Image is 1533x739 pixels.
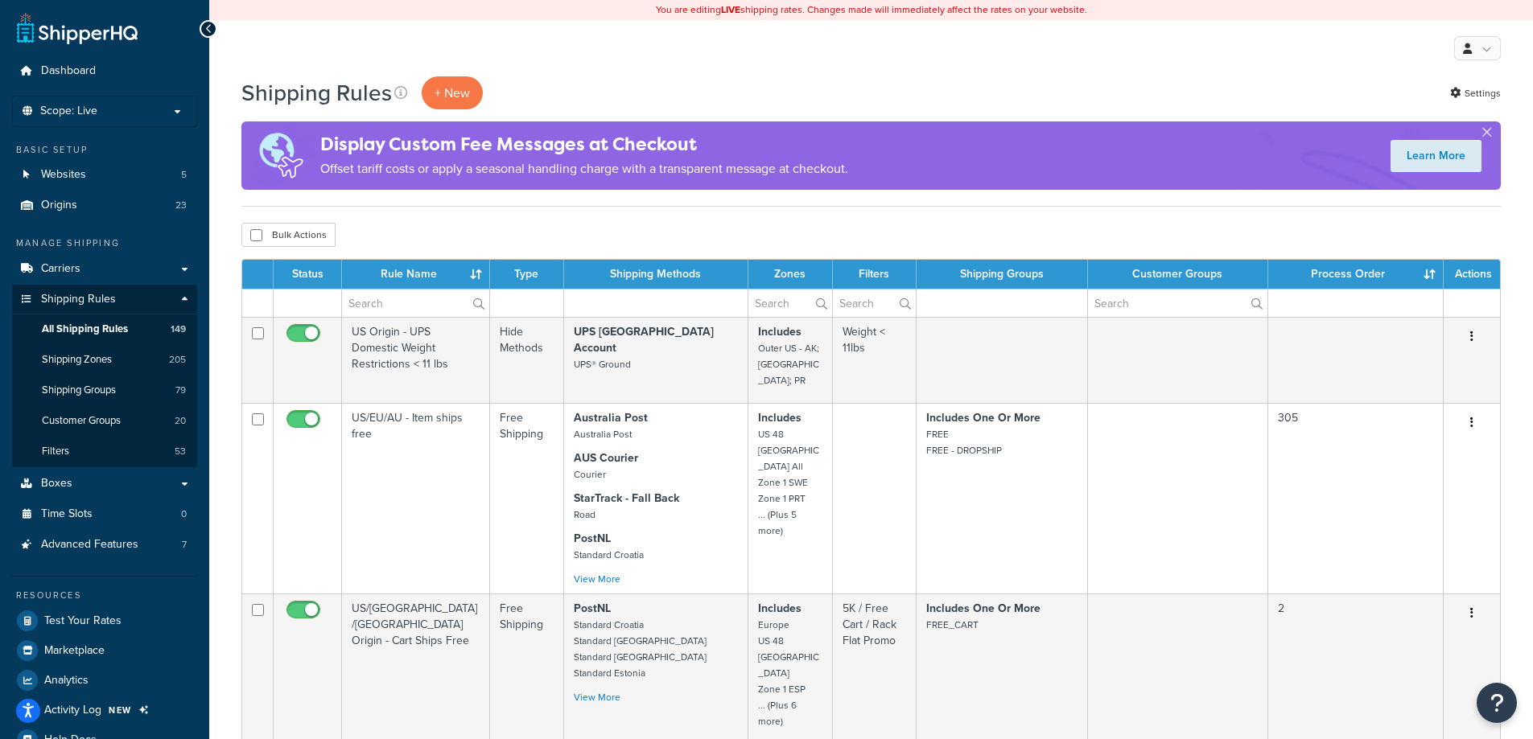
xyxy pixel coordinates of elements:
a: Analytics [12,666,197,695]
span: Customer Groups [42,414,121,428]
a: Carriers [12,254,197,284]
span: 20 [175,414,186,428]
small: Europe US 48 [GEOGRAPHIC_DATA] Zone 1 ESP ... (Plus 6 more) [758,618,819,729]
span: Dashboard [41,64,96,78]
small: Standard Croatia [574,548,644,562]
a: Test Your Rates [12,606,197,635]
h1: Shipping Rules [241,77,392,109]
span: NEW [109,704,132,716]
th: Type [490,260,564,289]
span: Shipping Groups [42,384,116,397]
th: Actions [1444,260,1500,289]
th: Shipping Methods [564,260,748,289]
strong: Includes [758,323,802,340]
span: Carriers [41,262,80,276]
small: US 48 [GEOGRAPHIC_DATA] All Zone 1 SWE Zone 1 PRT ... (Plus 5 more) [758,427,819,538]
strong: UPS [GEOGRAPHIC_DATA] Account [574,323,714,356]
a: Filters 53 [12,437,197,466]
strong: Includes [758,409,802,426]
a: Time Slots 0 [12,499,197,529]
small: Courier [574,467,606,482]
button: Bulk Actions [241,223,336,247]
li: Advanced Features [12,530,197,560]
a: Origins 23 [12,191,197,220]
input: Search [748,289,832,317]
span: Websites [41,168,86,182]
div: Manage Shipping [12,236,197,250]
li: Shipping Zones [12,345,197,375]
a: Marketplace [12,636,197,665]
span: Time Slots [41,507,93,521]
a: View More [574,690,620,704]
strong: PostNL [574,530,611,547]
td: US Origin - UPS Domestic Weight Restrictions < 11 lbs [342,317,490,403]
li: Origins [12,191,197,220]
td: Free Shipping [490,403,564,593]
th: Process Order : activate to sort column ascending [1268,260,1444,289]
p: + New [422,76,483,109]
small: UPS® Ground [574,357,631,372]
span: Scope: Live [40,105,97,118]
span: Activity Log [44,704,101,717]
li: Shipping Groups [12,376,197,405]
th: Status [274,260,342,289]
a: Shipping Zones 205 [12,345,197,375]
a: ShipperHQ Home [17,12,138,44]
span: Marketplace [44,644,105,658]
small: Standard Croatia Standard [GEOGRAPHIC_DATA] Standard [GEOGRAPHIC_DATA] Standard Estonia [574,618,707,680]
a: Activity Log NEW [12,696,197,725]
b: LIVE [721,2,740,17]
td: Hide Methods [490,317,564,403]
a: Learn More [1391,140,1481,172]
li: Websites [12,160,197,190]
a: Advanced Features 7 [12,530,197,560]
a: Shipping Rules [12,285,197,314]
li: Time Slots [12,499,197,529]
span: 23 [175,199,187,212]
input: Search [833,289,916,317]
a: Shipping Groups 79 [12,376,197,405]
img: duties-banner-06bc72dcb5fe05cb3f9472aba00be2ae8eb53ab6f0d8bb03d382ba314ac3c341.png [241,121,320,190]
div: Basic Setup [12,143,197,157]
strong: StarTrack - Fall Back [574,490,679,507]
th: Zones [748,260,833,289]
a: Dashboard [12,56,197,86]
small: Outer US - AK; [GEOGRAPHIC_DATA]; PR [758,341,819,388]
span: 149 [171,322,186,336]
strong: Includes One Or More [926,409,1041,426]
li: All Shipping Rules [12,314,197,344]
small: Australia Post [574,427,632,441]
span: Test Your Rates [44,614,122,628]
strong: Includes [758,600,802,617]
li: Activity Log [12,696,197,725]
th: Rule Name : activate to sort column ascending [342,260,490,289]
h4: Display Custom Fee Messages at Checkout [320,131,848,158]
span: 7 [182,538,187,552]
span: Shipping Rules [41,293,116,306]
th: Filters [833,260,917,289]
a: View More [574,572,620,586]
span: Origins [41,199,77,212]
li: Customer Groups [12,406,197,436]
a: All Shipping Rules 149 [12,314,197,344]
th: Shipping Groups [917,260,1088,289]
a: Settings [1450,82,1501,105]
strong: Includes One Or More [926,600,1041,617]
button: Open Resource Center [1477,683,1517,723]
span: Filters [42,445,69,458]
strong: AUS Courier [574,450,638,466]
th: Customer Groups [1088,260,1267,289]
span: 205 [169,353,186,367]
input: Search [1088,289,1267,317]
li: Shipping Rules [12,285,197,468]
td: US/EU/AU - Item ships free [342,403,490,593]
strong: PostNL [574,600,611,617]
span: Boxes [41,477,72,491]
strong: Australia Post [574,409,648,426]
a: Customer Groups 20 [12,406,197,436]
a: Websites 5 [12,160,197,190]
